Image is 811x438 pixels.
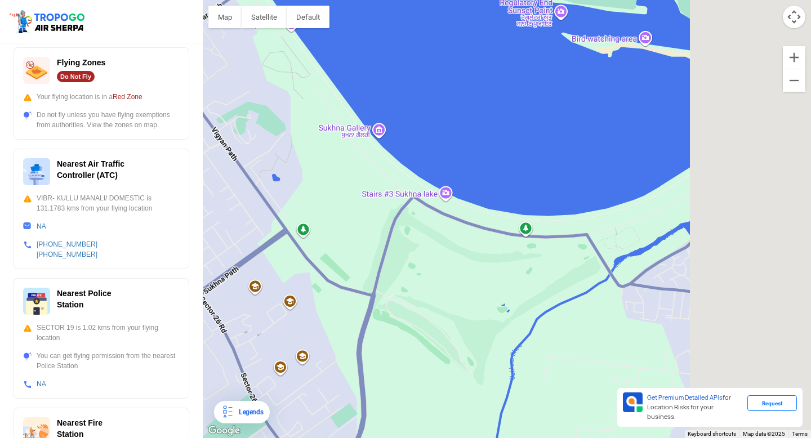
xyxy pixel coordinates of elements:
[206,423,243,438] img: Google
[37,222,46,230] a: NA
[206,423,243,438] a: Open this area in Google Maps (opens a new window)
[57,289,112,309] span: Nearest Police Station
[37,240,97,248] a: [PHONE_NUMBER]
[23,193,180,213] div: VIBR- KULLU MANALI/ DOMESTIC is 131.1783 kms from your flying location
[234,405,263,419] div: Legends
[57,159,124,180] span: Nearest Air Traffic Controller (ATC)
[23,288,50,315] img: ic_police_station.svg
[688,430,736,438] button: Keyboard shortcuts
[23,158,50,185] img: ic_atc.svg
[647,394,723,401] span: Get Premium Detailed APIs
[783,69,805,92] button: Zoom out
[37,251,97,258] a: [PHONE_NUMBER]
[221,405,234,419] img: Legends
[23,92,180,102] div: Your flying location is in a
[23,110,180,130] div: Do not fly unless you have flying exemptions from authorities. View the zones on map.
[743,431,785,437] span: Map data ©2025
[643,392,747,422] div: for Location Risks for your business.
[623,392,643,412] img: Premium APIs
[57,71,95,82] div: Do Not Fly
[208,6,242,28] button: Show street map
[783,6,805,28] button: Map camera controls
[57,58,105,67] span: Flying Zones
[37,380,46,388] a: NA
[113,93,142,101] span: Red Zone
[23,57,50,84] img: ic_nofly.svg
[23,323,180,343] div: SECTOR 19 is 1.02 kms from your flying location
[792,431,808,437] a: Terms
[23,351,180,371] div: You can get flying permission from the nearest Police Station
[783,46,805,69] button: Zoom in
[242,6,287,28] button: Show satellite imagery
[8,8,88,34] img: ic_tgdronemaps.svg
[747,395,797,411] div: Request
